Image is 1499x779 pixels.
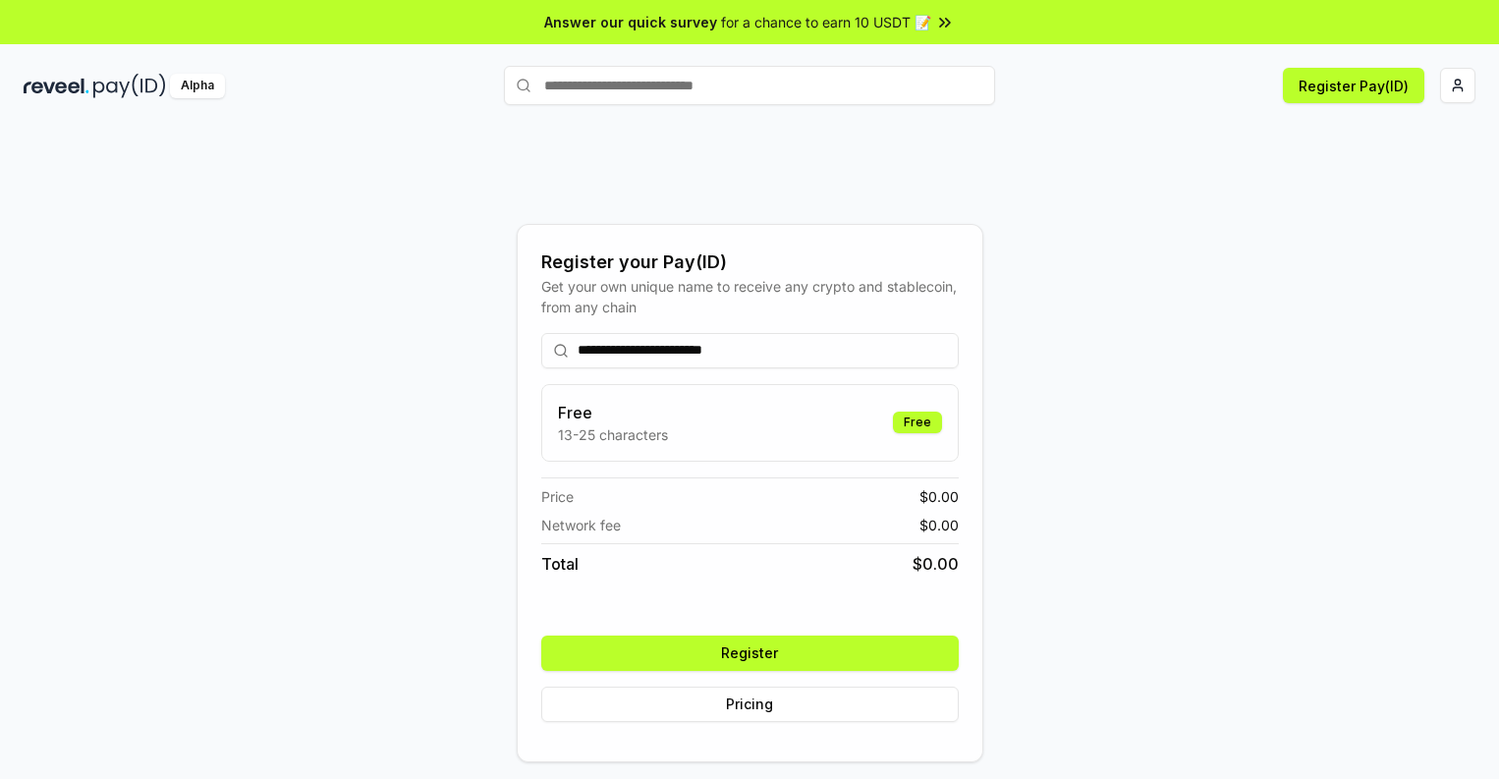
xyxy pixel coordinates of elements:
[541,636,959,671] button: Register
[721,12,931,32] span: for a chance to earn 10 USDT 📝
[93,74,166,98] img: pay_id
[541,515,621,535] span: Network fee
[919,515,959,535] span: $ 0.00
[1283,68,1424,103] button: Register Pay(ID)
[170,74,225,98] div: Alpha
[558,424,668,445] p: 13-25 characters
[541,276,959,317] div: Get your own unique name to receive any crypto and stablecoin, from any chain
[893,412,942,433] div: Free
[541,249,959,276] div: Register your Pay(ID)
[913,552,959,576] span: $ 0.00
[541,486,574,507] span: Price
[541,552,579,576] span: Total
[558,401,668,424] h3: Free
[919,486,959,507] span: $ 0.00
[541,687,959,722] button: Pricing
[24,74,89,98] img: reveel_dark
[544,12,717,32] span: Answer our quick survey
